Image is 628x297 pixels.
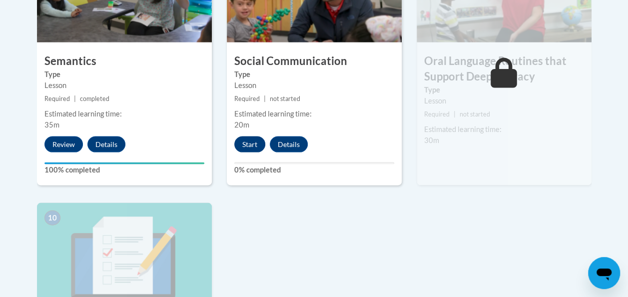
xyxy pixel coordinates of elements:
[227,53,402,69] h3: Social Communication
[234,136,265,152] button: Start
[234,80,394,91] div: Lesson
[44,164,204,175] label: 100% completed
[454,110,456,118] span: |
[44,108,204,119] div: Estimated learning time:
[234,108,394,119] div: Estimated learning time:
[234,69,394,80] label: Type
[44,120,59,129] span: 35m
[417,53,592,84] h3: Oral Language Routines that Support Deep Literacy
[424,95,584,106] div: Lesson
[37,53,212,69] h3: Semantics
[460,110,490,118] span: not started
[424,136,439,144] span: 30m
[234,120,249,129] span: 20m
[424,110,450,118] span: Required
[74,95,76,102] span: |
[44,95,70,102] span: Required
[80,95,109,102] span: completed
[424,124,584,135] div: Estimated learning time:
[87,136,125,152] button: Details
[44,69,204,80] label: Type
[44,162,204,164] div: Your progress
[270,136,308,152] button: Details
[44,80,204,91] div: Lesson
[234,95,260,102] span: Required
[264,95,266,102] span: |
[44,136,83,152] button: Review
[234,164,394,175] label: 0% completed
[44,210,60,225] span: 10
[424,84,584,95] label: Type
[270,95,300,102] span: not started
[588,257,620,289] iframe: Button to launch messaging window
